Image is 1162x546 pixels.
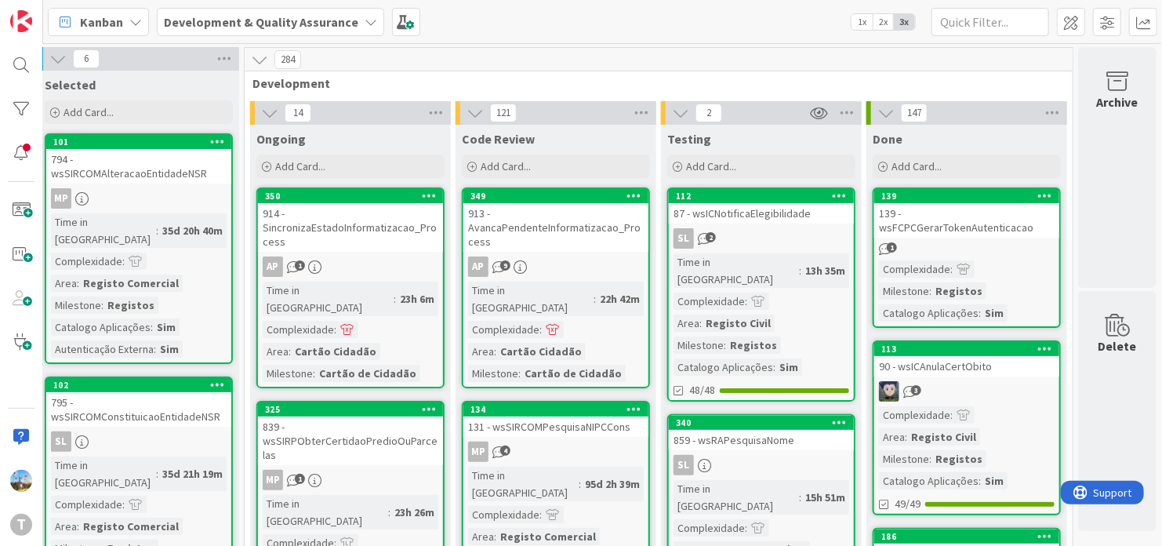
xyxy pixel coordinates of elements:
span: 4 [500,446,510,456]
div: Archive [1097,93,1138,111]
div: Registos [726,337,781,354]
span: : [101,297,103,314]
div: 349 [463,189,648,203]
div: Sim [775,359,802,376]
span: : [929,450,931,468]
span: 6 [73,49,100,68]
div: Milestone [51,297,101,314]
div: Autenticação Externa [51,340,154,358]
div: Sim [981,472,1008,490]
div: Delete [1098,337,1137,355]
div: Area [468,343,494,360]
div: Time in [GEOGRAPHIC_DATA] [468,282,594,316]
div: 340859 - wsRAPesquisaNome [669,416,854,450]
span: : [773,359,775,376]
div: MP [463,442,648,462]
div: 839 - wsSIRPObterCertidaoPredioOuParcelas [258,417,443,465]
span: : [799,489,801,506]
div: 914 - SincronizaEstadoInformatizacao_Process [258,203,443,252]
div: LS [874,381,1059,402]
div: 186 [881,531,1059,542]
span: 2x [873,14,894,30]
div: Area [468,528,494,545]
img: Visit kanbanzone.com [10,10,32,32]
div: Sim [981,304,1008,322]
div: 913 - AvancaPendenteInformatizacao_Process [463,203,648,252]
span: Selected [45,77,96,93]
span: : [154,340,156,358]
div: MP [51,188,71,209]
span: 3 [911,385,921,395]
span: 48/48 [689,382,715,399]
span: : [334,321,336,338]
span: : [388,504,390,521]
div: Catalogo Aplicações [879,472,979,490]
div: Milestone [879,282,929,300]
div: Complexidade [51,496,122,513]
span: Kanban [80,13,123,31]
span: Add Card... [481,159,531,173]
span: : [122,496,125,513]
div: 101 [46,135,231,149]
span: : [979,304,981,322]
div: 139139 - wsFCPCGerarTokenAutenticacao [874,189,1059,238]
img: DG [10,470,32,492]
div: Milestone [468,365,518,382]
div: 139 [881,191,1059,202]
div: 340 [669,416,854,430]
span: Add Card... [64,105,114,119]
span: : [950,260,953,278]
div: 350914 - SincronizaEstadoInformatizacao_Process [258,189,443,252]
span: : [724,337,726,354]
div: Sim [156,340,183,358]
div: Registo Comercial [79,275,183,292]
span: : [494,343,496,360]
span: Add Card... [891,159,942,173]
span: Code Review [462,131,535,147]
span: 49/49 [895,496,921,512]
div: 11390 - wsICAnulaCertObito [874,342,1059,377]
div: Complexidade [263,321,334,338]
span: Development [252,75,1053,91]
div: 859 - wsRAPesquisaNome [669,430,854,450]
div: 87 - wsICNotificaElegibilidade [669,203,854,224]
div: 102 [46,378,231,392]
span: 2 [695,104,722,122]
div: Sim [153,318,180,336]
span: : [929,282,931,300]
div: Area [879,428,905,446]
div: Complexidade [674,519,745,537]
div: Catalogo Aplicações [879,304,979,322]
span: : [539,506,542,523]
b: Development & Quality Assurance [164,14,358,30]
div: 23h 6m [396,290,438,308]
span: : [579,475,581,493]
div: 139 [874,189,1059,203]
div: 113 [874,342,1059,356]
div: Complexidade [468,506,539,523]
div: Area [51,275,77,292]
div: 23h 26m [390,504,438,521]
div: T [10,514,32,536]
div: 186 [874,530,1059,544]
div: 325839 - wsSIRPObterCertidaoPredioOuParcelas [258,402,443,465]
div: Milestone [879,450,929,468]
div: Complexidade [468,321,539,338]
span: : [950,406,953,424]
span: 14 [285,104,311,122]
div: Catalogo Aplicações [51,318,151,336]
div: 113 [881,344,1059,355]
div: 101794 - wsSIRCOMAlteracaoEntidadeNSR [46,135,231,184]
div: AP [468,257,488,277]
span: Add Card... [686,159,736,173]
div: MP [468,442,488,462]
div: 325 [258,402,443,417]
span: : [699,315,702,332]
div: 11287 - wsICNotificaElegibilidade [669,189,854,224]
div: 134 [463,402,648,417]
div: 350 [265,191,443,202]
div: MP [263,470,283,490]
div: 349 [470,191,648,202]
div: Complexidade [674,293,745,310]
div: Time in [GEOGRAPHIC_DATA] [674,253,799,288]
